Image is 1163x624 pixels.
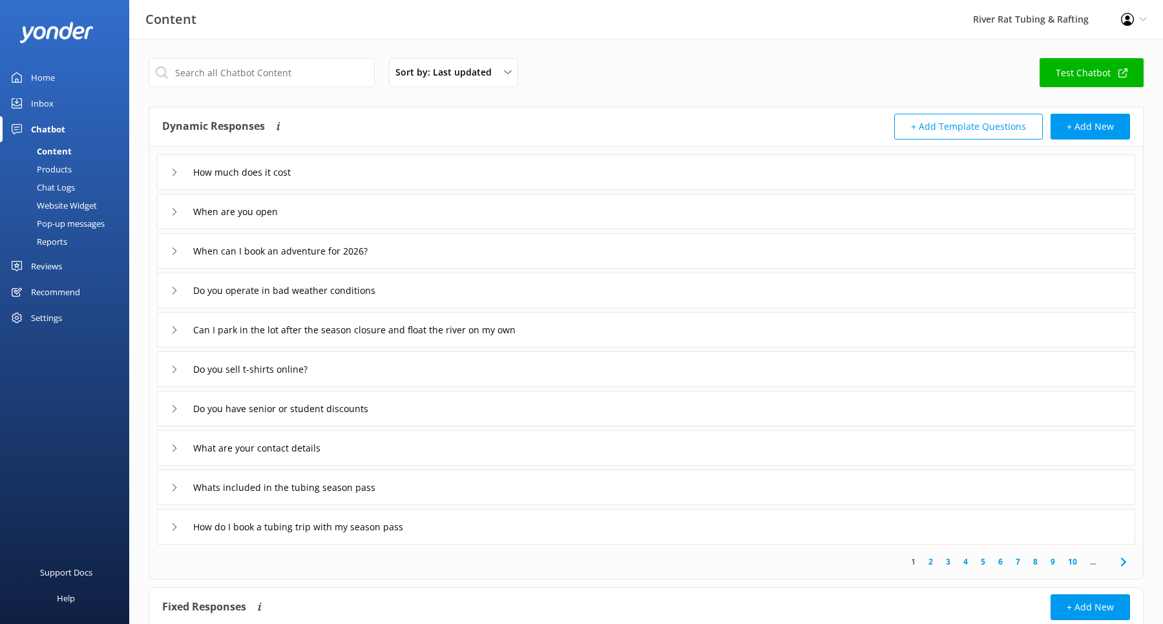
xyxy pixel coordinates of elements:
[1062,556,1084,568] a: 10
[1084,556,1102,568] span: ...
[8,233,129,251] a: Reports
[1044,556,1062,568] a: 9
[31,279,80,305] div: Recommend
[8,142,129,160] a: Content
[992,556,1009,568] a: 6
[395,65,499,79] span: Sort by: Last updated
[957,556,974,568] a: 4
[145,9,196,30] h3: Content
[974,556,992,568] a: 5
[1051,594,1130,620] button: + Add New
[31,65,55,90] div: Home
[1051,114,1130,140] button: + Add New
[8,196,97,214] div: Website Widget
[40,559,92,585] div: Support Docs
[19,22,94,43] img: yonder-white-logo.png
[8,214,105,233] div: Pop-up messages
[1027,556,1044,568] a: 8
[8,233,67,251] div: Reports
[162,114,265,140] h4: Dynamic Responses
[905,556,922,568] a: 1
[1040,58,1144,87] a: Test Chatbot
[8,160,129,178] a: Products
[939,556,957,568] a: 3
[31,305,62,331] div: Settings
[894,114,1043,140] button: + Add Template Questions
[8,196,129,214] a: Website Widget
[8,178,75,196] div: Chat Logs
[149,58,375,87] input: Search all Chatbot Content
[8,178,129,196] a: Chat Logs
[922,556,939,568] a: 2
[31,116,65,142] div: Chatbot
[8,160,72,178] div: Products
[31,90,54,116] div: Inbox
[8,214,129,233] a: Pop-up messages
[31,253,62,279] div: Reviews
[8,142,72,160] div: Content
[57,585,75,611] div: Help
[162,594,246,620] h4: Fixed Responses
[1009,556,1027,568] a: 7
